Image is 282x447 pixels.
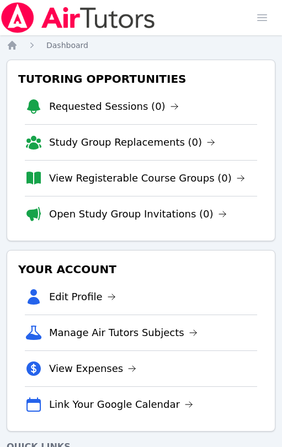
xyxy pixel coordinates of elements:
[49,206,227,222] a: Open Study Group Invitations (0)
[7,40,275,51] nav: Breadcrumb
[16,259,266,279] h3: Your Account
[49,325,198,340] a: Manage Air Tutors Subjects
[49,397,193,412] a: Link Your Google Calendar
[46,40,88,51] a: Dashboard
[46,41,88,50] span: Dashboard
[49,99,179,114] a: Requested Sessions (0)
[49,135,215,150] a: Study Group Replacements (0)
[16,69,266,89] h3: Tutoring Opportunities
[49,289,116,305] a: Edit Profile
[49,361,136,376] a: View Expenses
[49,171,245,186] a: View Registerable Course Groups (0)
